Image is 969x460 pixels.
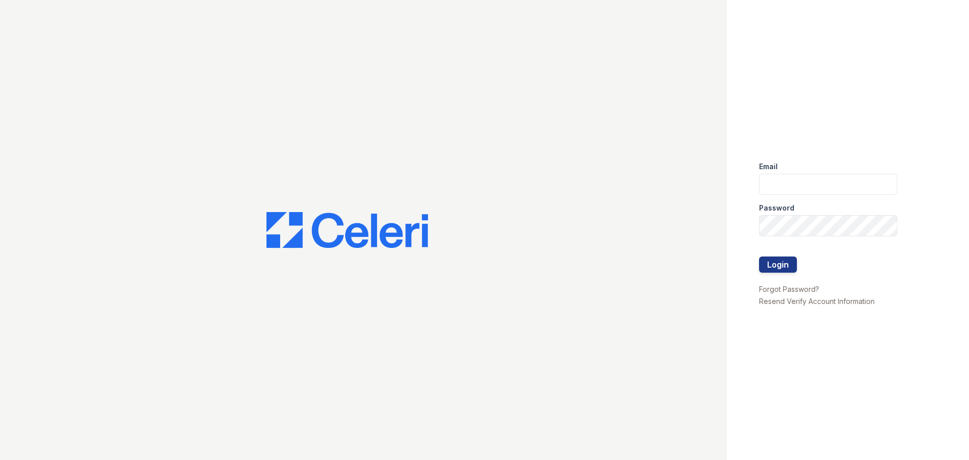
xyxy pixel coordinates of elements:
[759,203,794,213] label: Password
[759,285,819,293] a: Forgot Password?
[759,297,875,305] a: Resend Verify Account Information
[759,257,797,273] button: Login
[759,162,778,172] label: Email
[266,212,428,248] img: CE_Logo_Blue-a8612792a0a2168367f1c8372b55b34899dd931a85d93a1a3d3e32e68fde9ad4.png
